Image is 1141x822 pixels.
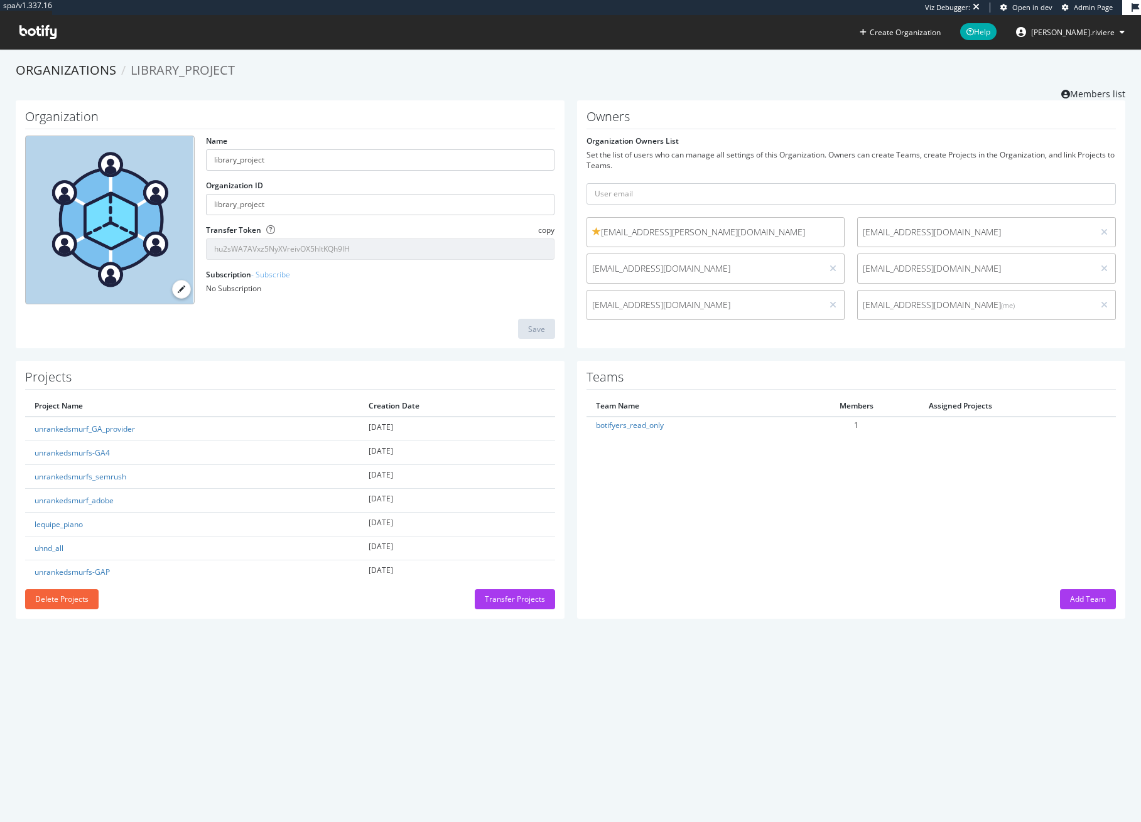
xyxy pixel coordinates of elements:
[793,417,919,433] td: 1
[206,149,555,171] input: name
[1070,594,1106,604] div: Add Team
[587,396,794,416] th: Team Name
[16,61,1125,80] ol: breadcrumbs
[35,519,83,530] a: lequipe_piano
[25,589,99,609] button: Delete Projects
[206,269,290,280] label: Subscription
[35,495,114,506] a: unrankedsmurf_adobe
[359,560,554,584] td: [DATE]
[251,269,290,280] a: - Subscribe
[359,396,554,416] th: Creation Date
[206,180,263,191] label: Organization ID
[359,417,554,441] td: [DATE]
[518,319,555,339] button: Save
[475,594,555,604] a: Transfer Projects
[587,149,1117,171] div: Set the list of users who can manage all settings of this Organization. Owners can create Teams, ...
[1060,589,1116,609] button: Add Team
[863,262,1088,275] span: [EMAIL_ADDRESS][DOMAIN_NAME]
[528,324,545,334] div: Save
[1074,3,1113,12] span: Admin Page
[592,262,818,275] span: [EMAIL_ADDRESS][DOMAIN_NAME]
[16,61,116,78] a: Organizations
[359,536,554,560] td: [DATE]
[793,396,919,416] th: Members
[35,594,89,604] div: Delete Projects
[1031,27,1115,38] span: emmanuel.riviere
[25,370,555,390] h1: Projects
[131,61,235,78] span: library_project
[359,440,554,464] td: [DATE]
[960,23,997,40] span: Help
[1061,85,1125,100] a: Members list
[35,424,135,434] a: unrankedsmurf_GA_provider
[1062,3,1113,13] a: Admin Page
[206,283,555,294] div: No Subscription
[25,110,555,129] h1: Organization
[475,589,555,609] button: Transfer Projects
[919,396,1116,416] th: Assigned Projects
[863,226,1088,238] span: [EMAIL_ADDRESS][DOMAIN_NAME]
[485,594,545,604] div: Transfer Projects
[206,136,227,146] label: Name
[587,136,679,146] label: Organization Owners List
[1012,3,1052,12] span: Open in dev
[592,226,840,238] span: [EMAIL_ADDRESS][PERSON_NAME][DOMAIN_NAME]
[587,370,1117,390] h1: Teams
[587,110,1117,129] h1: Owners
[206,194,555,215] input: Organization ID
[359,488,554,512] td: [DATE]
[35,543,63,553] a: uhnd_all
[596,420,664,430] a: botifyers_read_only
[25,396,359,416] th: Project Name
[1006,22,1135,42] button: [PERSON_NAME].riviere
[863,299,1088,311] span: [EMAIL_ADDRESS][DOMAIN_NAME]
[1000,3,1052,13] a: Open in dev
[35,471,126,482] a: unrankedsmurfs_semrush
[206,225,261,235] label: Transfer Token
[25,594,99,604] a: Delete Projects
[359,464,554,488] td: [DATE]
[925,3,970,13] div: Viz Debugger:
[592,299,818,311] span: [EMAIL_ADDRESS][DOMAIN_NAME]
[538,225,554,235] span: copy
[1001,301,1015,310] small: (me)
[35,447,110,458] a: unrankedsmurfs-GA4
[359,513,554,536] td: [DATE]
[859,26,941,38] button: Create Organization
[35,567,110,577] a: unrankedsmurfs-GAP
[587,183,1117,205] input: User email
[1060,594,1116,604] a: Add Team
